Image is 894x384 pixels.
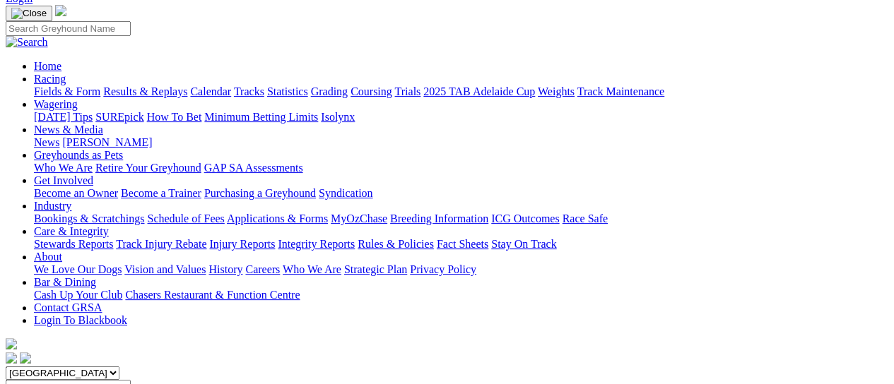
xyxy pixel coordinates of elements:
[311,85,348,97] a: Grading
[34,85,100,97] a: Fields & Form
[34,136,888,149] div: News & Media
[234,85,264,97] a: Tracks
[34,85,888,98] div: Racing
[34,276,96,288] a: Bar & Dining
[34,187,888,200] div: Get Involved
[204,162,303,174] a: GAP SA Assessments
[491,212,559,224] a: ICG Outcomes
[321,111,355,123] a: Isolynx
[62,136,152,148] a: [PERSON_NAME]
[34,212,888,225] div: Industry
[204,111,318,123] a: Minimum Betting Limits
[103,85,187,97] a: Results & Replays
[331,212,387,224] a: MyOzChase
[562,212,607,224] a: Race Safe
[6,6,52,21] button: Toggle navigation
[34,111,93,123] a: [DATE] Tips
[204,187,316,199] a: Purchasing a Greyhound
[410,263,476,275] a: Privacy Policy
[34,225,109,237] a: Care & Integrity
[34,251,62,263] a: About
[208,263,242,275] a: History
[34,162,93,174] a: Who We Are
[34,314,127,326] a: Login To Blackbook
[147,111,202,123] a: How To Bet
[55,5,66,16] img: logo-grsa-white.png
[351,85,392,97] a: Coursing
[121,187,201,199] a: Become a Trainer
[278,238,355,250] a: Integrity Reports
[491,238,556,250] a: Stay On Track
[319,187,372,199] a: Syndication
[116,238,206,250] a: Track Injury Rebate
[34,174,93,186] a: Get Involved
[190,85,231,97] a: Calendar
[34,263,122,275] a: We Love Our Dogs
[283,263,341,275] a: Who We Are
[34,200,71,212] a: Industry
[34,263,888,276] div: About
[11,8,47,19] img: Close
[577,85,664,97] a: Track Maintenance
[6,21,131,36] input: Search
[245,263,280,275] a: Careers
[124,263,206,275] a: Vision and Values
[147,212,224,224] a: Schedule of Fees
[423,85,535,97] a: 2025 TAB Adelaide Cup
[95,162,201,174] a: Retire Your Greyhound
[34,60,61,72] a: Home
[34,238,888,251] div: Care & Integrity
[34,212,144,224] a: Bookings & Scratchings
[34,301,102,313] a: Contact GRSA
[34,111,888,124] div: Wagering
[34,124,103,136] a: News & Media
[34,136,59,148] a: News
[34,289,122,301] a: Cash Up Your Club
[6,352,17,364] img: facebook.svg
[34,162,888,174] div: Greyhounds as Pets
[34,73,66,85] a: Racing
[344,263,407,275] a: Strategic Plan
[538,85,575,97] a: Weights
[95,111,143,123] a: SUREpick
[209,238,275,250] a: Injury Reports
[125,289,300,301] a: Chasers Restaurant & Function Centre
[358,238,434,250] a: Rules & Policies
[437,238,488,250] a: Fact Sheets
[20,352,31,364] img: twitter.svg
[267,85,308,97] a: Statistics
[34,98,78,110] a: Wagering
[34,238,113,250] a: Stewards Reports
[34,149,123,161] a: Greyhounds as Pets
[34,289,888,301] div: Bar & Dining
[34,187,118,199] a: Become an Owner
[227,212,328,224] a: Applications & Forms
[394,85,420,97] a: Trials
[6,36,48,49] img: Search
[6,338,17,349] img: logo-grsa-white.png
[390,212,488,224] a: Breeding Information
